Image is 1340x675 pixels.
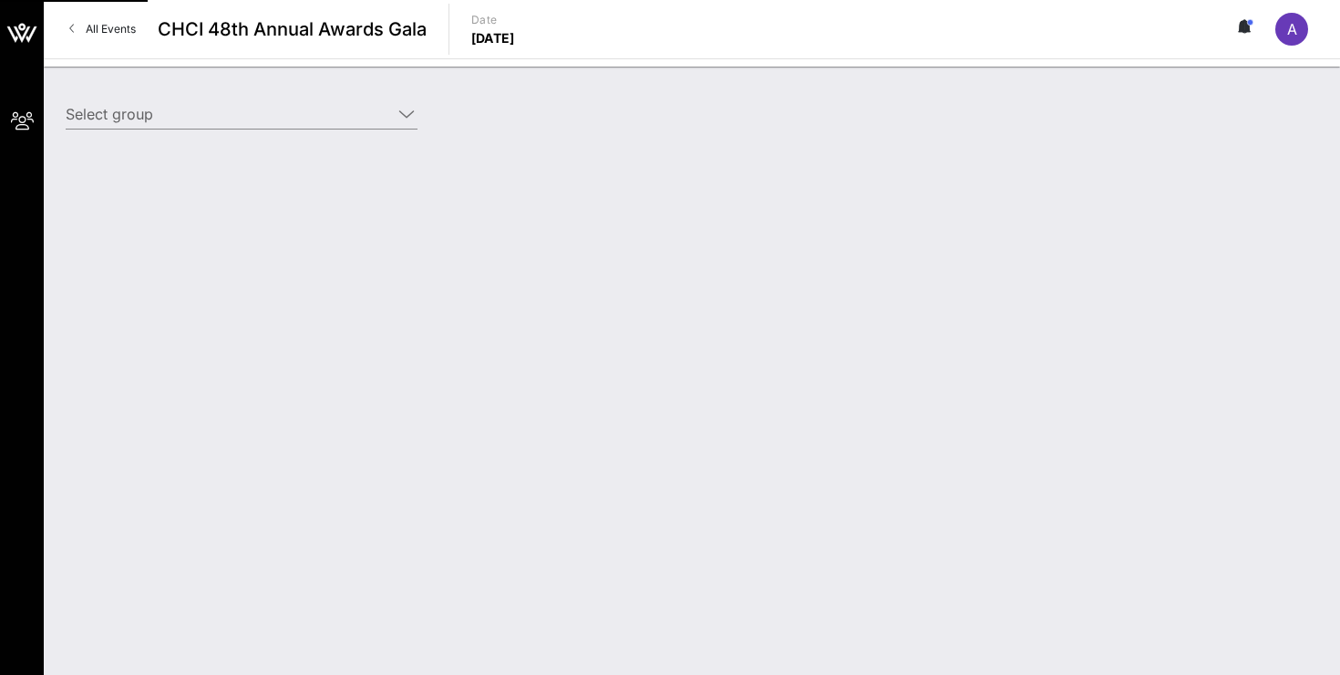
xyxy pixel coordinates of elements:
[1287,20,1297,38] span: A
[1275,13,1308,46] div: A
[471,29,515,47] p: [DATE]
[58,15,147,44] a: All Events
[471,11,515,29] p: Date
[158,16,427,43] span: CHCI 48th Annual Awards Gala
[86,22,136,36] span: All Events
